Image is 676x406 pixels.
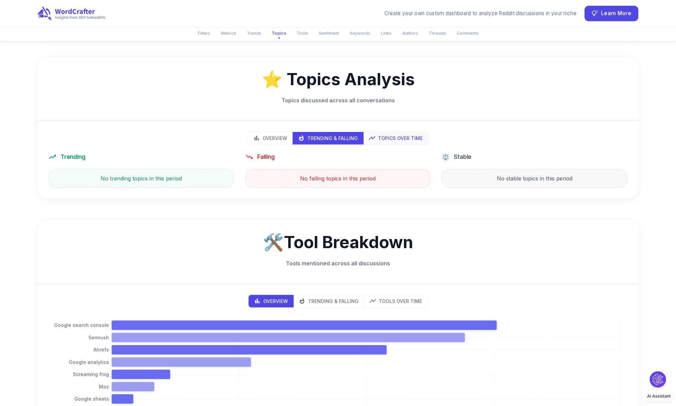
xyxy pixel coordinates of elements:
[308,298,359,305] p: Trending & Falling
[647,394,671,399] span: AI Assistant
[300,174,376,182] p: No falling topics in this period
[101,174,182,182] p: No trending topics in this period
[48,231,628,254] h2: 🛠️ Tool Breakdown
[48,259,628,267] p: Tools mentioned across all discussions
[257,153,275,161] h6: Falling
[315,28,343,39] button: Sentiment
[293,295,364,307] button: trends view
[263,135,287,142] p: Overview
[497,174,572,182] p: No stable topics in this period
[363,132,428,144] button: time series view
[601,9,631,18] span: Learn More
[74,396,109,402] tspan: Google sheets
[194,28,214,39] button: Filters
[454,153,472,161] h6: Stable
[61,153,85,161] h6: Trending
[293,132,364,144] button: trends view
[585,6,638,21] button: Learn More
[73,371,109,377] tspan: Screaming frog
[378,135,423,142] p: Topics Over Time
[99,383,109,389] tspan: Moz
[384,10,576,18] div: Create your own custom dashboard to analyze Reddit discussions in your niche
[425,28,450,39] button: Threads
[293,28,312,39] button: Tools
[453,28,483,39] button: Comments
[267,27,290,39] button: Topics
[248,132,428,145] div: display mode
[48,68,628,91] h2: ⭐️ Topics Analysis
[398,28,422,39] button: Authors
[248,295,428,308] div: display mode
[379,298,422,305] p: Tools Over Time
[346,28,374,39] button: Keywords
[442,153,450,161] span: ⚖️
[217,28,240,39] button: Metrics
[377,28,396,39] button: Links
[249,295,294,307] button: bar chart
[54,322,109,328] tspan: Google search console
[88,334,109,340] tspan: Semrush
[364,295,427,307] button: time series
[69,359,109,365] tspan: Google analytics
[48,96,628,104] p: Topics discussed across all conversations
[243,28,265,39] button: Trends
[307,135,358,142] p: Trending & Falling
[93,347,109,352] tspan: Ahrefs
[263,298,288,305] p: Overview
[248,132,293,144] button: bar chart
